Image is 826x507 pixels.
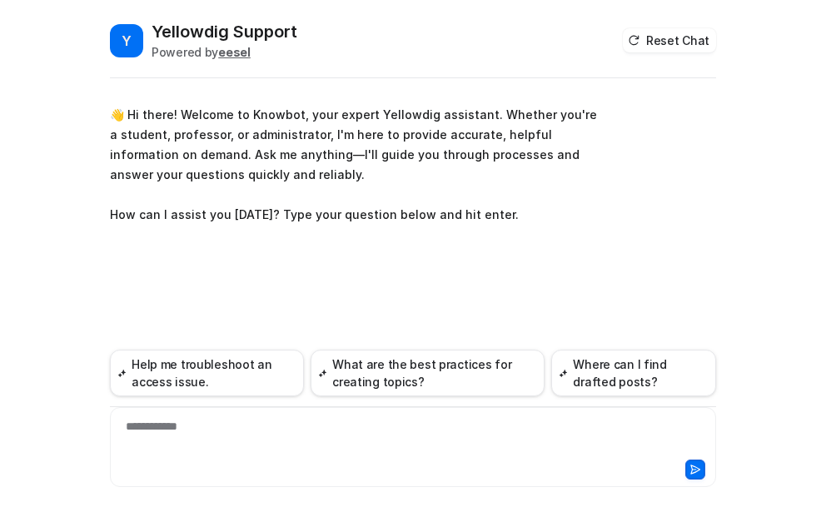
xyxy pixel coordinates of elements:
[551,350,716,396] button: Where can I find drafted posts?
[110,350,304,396] button: Help me troubleshoot an access issue.
[110,24,143,57] span: Y
[152,20,297,43] h2: Yellowdig Support
[218,45,251,59] b: eesel
[311,350,545,396] button: What are the best practices for creating topics?
[110,105,597,225] p: 👋 Hi there! Welcome to Knowbot, your expert Yellowdig assistant. Whether you're a student, profes...
[623,28,716,52] button: Reset Chat
[152,43,297,61] div: Powered by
